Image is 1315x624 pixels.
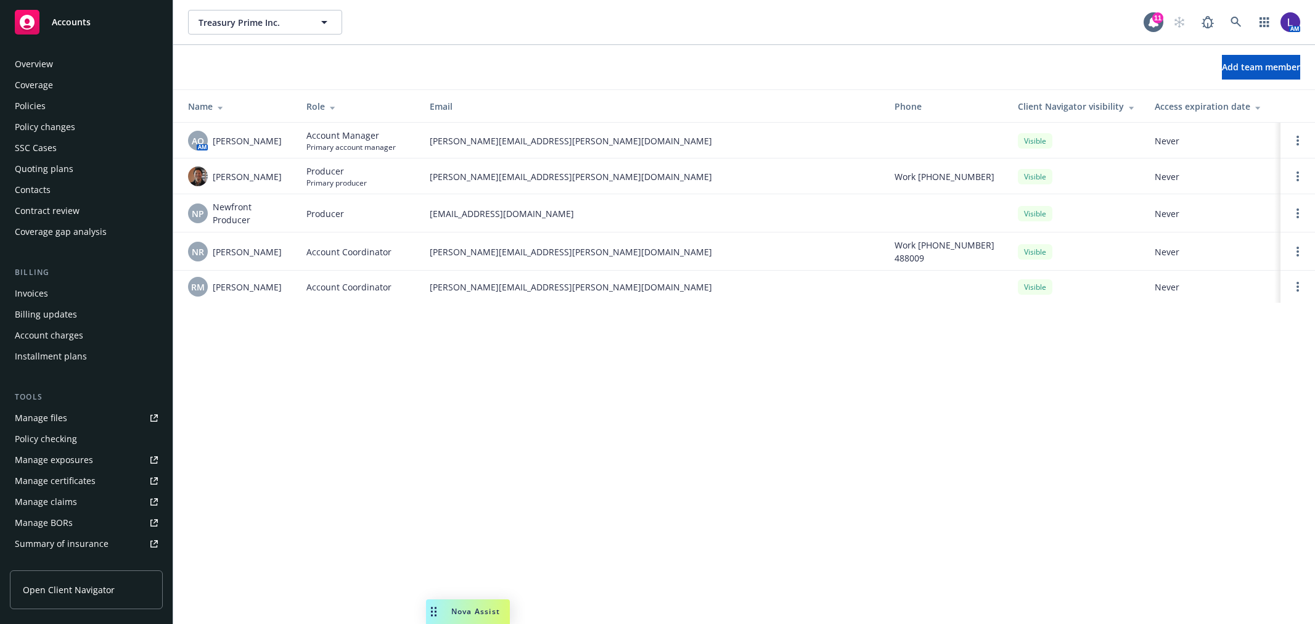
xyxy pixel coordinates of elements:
a: Billing updates [10,305,163,324]
a: Summary of insurance [10,534,163,554]
a: Open options [1290,133,1305,148]
span: [PERSON_NAME][EMAIL_ADDRESS][PERSON_NAME][DOMAIN_NAME] [430,134,875,147]
div: Manage claims [15,492,77,512]
span: Treasury Prime Inc. [199,16,305,29]
span: Producer [306,207,344,220]
span: Never [1155,245,1271,258]
span: Account Manager [306,129,396,142]
span: [PERSON_NAME][EMAIL_ADDRESS][PERSON_NAME][DOMAIN_NAME] [430,170,875,183]
a: Coverage [10,75,163,95]
div: Account charges [15,326,83,345]
div: Client Navigator visibility [1018,100,1135,113]
span: AO [192,134,204,147]
a: Policy changes [10,117,163,137]
div: Policy checking [15,429,77,449]
div: Contract review [15,201,80,221]
div: Name [188,100,287,113]
div: Visible [1018,206,1052,221]
a: Open options [1290,279,1305,294]
div: Manage exposures [15,450,93,470]
span: Add team member [1222,61,1300,73]
div: Quoting plans [15,159,73,179]
span: Never [1155,134,1271,147]
span: Newfront Producer [213,200,287,226]
div: Invoices [15,284,48,303]
span: [PERSON_NAME] [213,281,282,294]
img: photo [1280,12,1300,32]
span: RM [191,281,205,294]
span: Never [1155,207,1271,220]
div: Installment plans [15,347,87,366]
a: Switch app [1252,10,1277,35]
span: Accounts [52,17,91,27]
a: Manage claims [10,492,163,512]
span: NR [192,245,204,258]
div: Email [430,100,875,113]
a: Policy checking [10,429,163,449]
a: Contract review [10,201,163,221]
div: Policy changes [15,117,75,137]
span: NP [192,207,204,220]
span: Open Client Navigator [23,583,115,596]
span: Nova Assist [451,606,500,617]
div: Manage BORs [15,513,73,533]
span: Primary account manager [306,142,396,152]
div: 11 [1152,12,1163,23]
span: [EMAIL_ADDRESS][DOMAIN_NAME] [430,207,875,220]
a: Report a Bug [1195,10,1220,35]
span: [PERSON_NAME] [213,134,282,147]
div: Visible [1018,133,1052,149]
a: Search [1224,10,1248,35]
a: SSC Cases [10,138,163,158]
a: Open options [1290,244,1305,259]
span: Account Coordinator [306,245,391,258]
a: Manage exposures [10,450,163,470]
div: Visible [1018,169,1052,184]
a: Quoting plans [10,159,163,179]
div: Visible [1018,279,1052,295]
a: Open options [1290,206,1305,221]
a: Accounts [10,5,163,39]
a: Manage certificates [10,471,163,491]
button: Nova Assist [426,599,510,624]
div: Summary of insurance [15,534,109,554]
a: Open options [1290,169,1305,184]
a: Account charges [10,326,163,345]
a: Coverage gap analysis [10,222,163,242]
div: Coverage gap analysis [15,222,107,242]
span: [PERSON_NAME] [213,245,282,258]
div: Policies [15,96,46,116]
span: [PERSON_NAME] [213,170,282,183]
div: Drag to move [426,599,441,624]
span: Work [PHONE_NUMBER] [895,170,994,183]
button: Treasury Prime Inc. [188,10,342,35]
div: Manage files [15,408,67,428]
span: Work [PHONE_NUMBER] 488009 [895,239,998,265]
span: Never [1155,281,1271,294]
a: Start snowing [1167,10,1192,35]
div: Tools [10,391,163,403]
button: Add team member [1222,55,1300,80]
div: Role [306,100,410,113]
a: Installment plans [10,347,163,366]
span: Never [1155,170,1271,183]
a: Manage files [10,408,163,428]
div: Contacts [15,180,51,200]
a: Policies [10,96,163,116]
a: Overview [10,54,163,74]
div: Billing [10,266,163,279]
div: Coverage [15,75,53,95]
div: Billing updates [15,305,77,324]
div: Overview [15,54,53,74]
span: [PERSON_NAME][EMAIL_ADDRESS][PERSON_NAME][DOMAIN_NAME] [430,245,875,258]
span: [PERSON_NAME][EMAIL_ADDRESS][PERSON_NAME][DOMAIN_NAME] [430,281,875,294]
div: Manage certificates [15,471,96,491]
a: Manage BORs [10,513,163,533]
div: SSC Cases [15,138,57,158]
a: Contacts [10,180,163,200]
img: photo [188,166,208,186]
a: Invoices [10,284,163,303]
div: Visible [1018,244,1052,260]
div: Access expiration date [1155,100,1271,113]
